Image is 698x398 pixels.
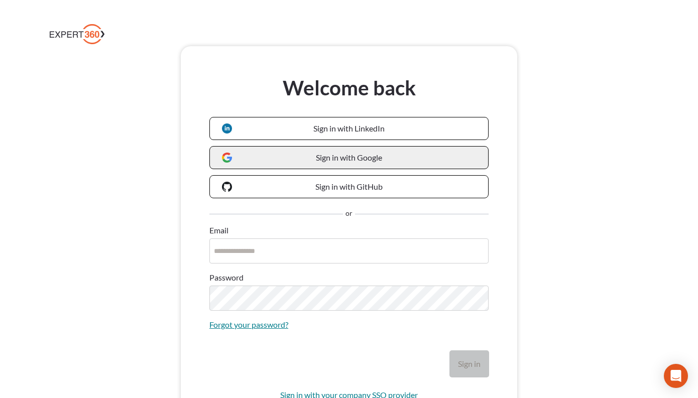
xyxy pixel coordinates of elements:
span: Sign in with LinkedIn [313,123,385,133]
span: Sign in with Google [316,153,382,162]
img: Google logo [222,153,232,163]
div: Open Intercom Messenger [664,364,688,388]
a: Forgot your password? [209,319,288,331]
h3: Welcome back [209,75,489,101]
img: LinkedIn logo [222,123,232,134]
hr: Separator [209,214,343,215]
img: Expert 360 Logo [50,24,104,44]
a: Sign in with LinkedIn [209,117,489,140]
span: Sign in with GitHub [315,182,383,191]
label: Password [209,272,244,284]
span: Sign in [458,359,481,368]
span: or [345,208,353,220]
button: Sign in [450,351,489,377]
a: Sign in with Google [209,146,489,169]
hr: Separator [355,214,489,215]
a: Sign in with GitHub [209,175,489,198]
img: GitHub logo [222,182,232,192]
label: Email [209,224,228,236]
